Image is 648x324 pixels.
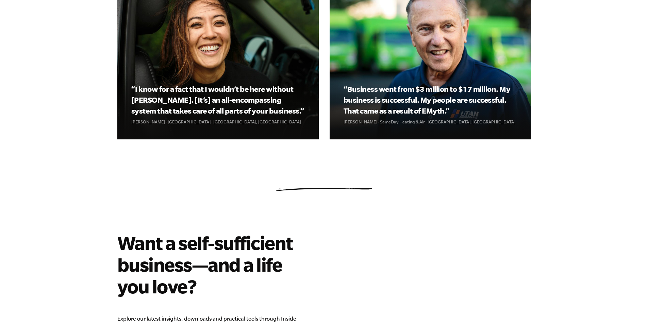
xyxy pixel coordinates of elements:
[344,84,517,116] h3: “Business went from $3 million to $17 million. My business is successful. My people are successfu...
[131,118,304,125] p: [PERSON_NAME] · [GEOGRAPHIC_DATA] · [GEOGRAPHIC_DATA], [GEOGRAPHIC_DATA]
[131,84,304,116] h3: “I know for a fact that I wouldn’t be here without [PERSON_NAME]. [It’s] an all-encompassing syst...
[344,118,517,125] p: [PERSON_NAME] · SameDay Heating & Air · [GEOGRAPHIC_DATA], [GEOGRAPHIC_DATA]
[117,232,313,297] h2: Want a self-sufficient business—and a life you love?
[614,291,648,324] iframe: Chat Widget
